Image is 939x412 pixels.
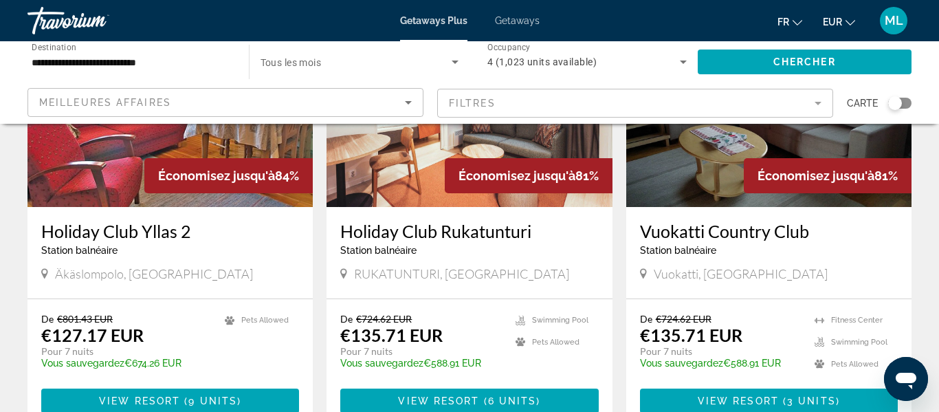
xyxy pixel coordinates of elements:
[640,358,723,369] span: Vous sauvegardez
[32,42,76,52] span: Destination
[698,50,912,74] button: Chercher
[39,94,412,111] mat-select: Sort by
[41,325,144,345] p: €127.17 EUR
[57,313,113,325] span: €801.43 EUR
[640,221,898,241] a: Vuokatti Country Club
[39,97,171,108] span: Meilleures affaires
[99,395,180,406] span: View Resort
[445,158,612,193] div: 81%
[640,358,801,369] p: €588.91 EUR
[180,395,241,406] span: ( )
[831,360,879,369] span: Pets Allowed
[459,169,575,183] span: Économisez jusqu'à
[640,245,716,256] span: Station balnéaire
[41,245,118,256] span: Station balnéaire
[787,395,836,406] span: 3 units
[356,313,412,325] span: €724.62 EUR
[777,12,802,32] button: Change language
[744,158,912,193] div: 81%
[487,43,531,52] span: Occupancy
[654,266,828,281] span: Vuokatti, [GEOGRAPHIC_DATA]
[340,358,501,369] p: €588.91 EUR
[876,6,912,35] button: User Menu
[41,358,211,369] p: €674.26 EUR
[188,395,237,406] span: 9 units
[340,313,353,325] span: De
[885,14,903,28] span: ML
[354,266,569,281] span: RUKATUNTURI, [GEOGRAPHIC_DATA]
[340,358,423,369] span: Vous sauvegardez
[884,357,928,401] iframe: Bouton de lancement de la fenêtre de messagerie
[831,338,887,347] span: Swimming Pool
[640,325,742,345] p: €135.71 EUR
[823,17,842,28] span: EUR
[640,313,652,325] span: De
[488,395,537,406] span: 6 units
[144,158,313,193] div: 84%
[532,338,579,347] span: Pets Allowed
[656,313,711,325] span: €724.62 EUR
[400,15,467,26] a: Getaways Plus
[495,15,540,26] a: Getaways
[487,56,597,67] span: 4 (1,023 units available)
[480,395,541,406] span: ( )
[41,345,211,358] p: Pour 7 nuits
[773,56,836,67] span: Chercher
[777,17,789,28] span: fr
[158,169,275,183] span: Économisez jusqu'à
[847,94,878,113] span: Carte
[823,12,855,32] button: Change currency
[340,245,417,256] span: Station balnéaire
[779,395,840,406] span: ( )
[27,3,165,39] a: Travorium
[532,316,588,325] span: Swimming Pool
[241,316,289,325] span: Pets Allowed
[340,325,443,345] p: €135.71 EUR
[640,345,801,358] p: Pour 7 nuits
[831,316,883,325] span: Fitness Center
[437,88,833,118] button: Filter
[698,395,779,406] span: View Resort
[41,313,54,325] span: De
[41,221,299,241] a: Holiday Club Yllas 2
[340,221,598,241] a: Holiday Club Rukatunturi
[55,266,253,281] span: Äkäslompolo, [GEOGRAPHIC_DATA]
[340,345,501,358] p: Pour 7 nuits
[758,169,874,183] span: Économisez jusqu'à
[398,395,479,406] span: View Resort
[41,358,124,369] span: Vous sauvegardez
[261,57,322,68] span: Tous les mois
